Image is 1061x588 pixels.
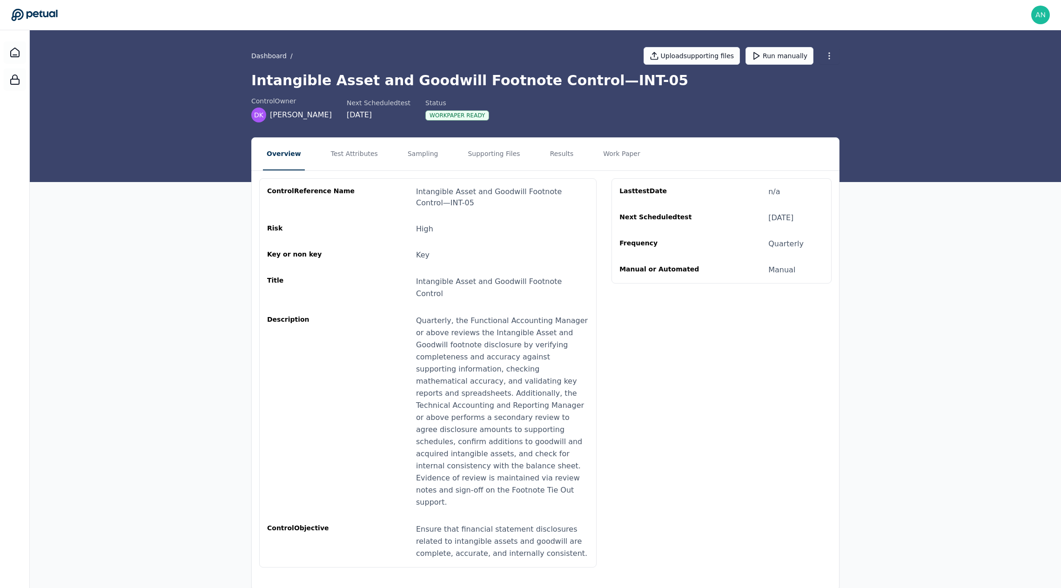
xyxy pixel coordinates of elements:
[267,276,356,300] div: Title
[252,138,839,170] nav: Tabs
[416,315,589,508] div: Quarterly, the Functional Accounting Manager or above reviews the Intangible Asset and Goodwill f...
[416,277,562,298] span: Intangible Asset and Goodwill Footnote Control
[251,51,296,61] div: /
[4,68,26,91] a: SOC
[619,238,709,250] div: Frequency
[416,523,589,560] div: Ensure that financial statement disclosures related to intangible assets and goodwill are complet...
[599,138,644,170] button: Work Paper
[270,109,332,121] span: [PERSON_NAME]
[267,186,356,209] div: control Reference Name
[768,186,780,197] div: n/a
[644,47,740,65] button: Uploadsupporting files
[327,138,382,170] button: Test Attributes
[254,110,263,120] span: DK
[347,98,410,108] div: Next Scheduled test
[267,223,356,235] div: Risk
[425,98,489,108] div: Status
[1031,6,1050,24] img: andrew+reddit@petual.ai
[251,72,839,89] h1: Intangible Asset and Goodwill Footnote Control — INT-05
[267,250,356,261] div: Key or non key
[251,51,287,61] a: Dashboard
[416,223,433,235] div: High
[347,109,410,121] div: [DATE]
[416,250,430,261] div: Key
[263,138,305,170] button: Overview
[768,238,804,250] div: Quarterly
[404,138,442,170] button: Sampling
[4,41,26,64] a: Dashboard
[768,212,793,223] div: [DATE]
[619,212,709,223] div: Next Scheduled test
[546,138,578,170] button: Results
[11,8,58,21] a: Go to Dashboard
[768,264,795,276] div: Manual
[251,96,332,106] div: control Owner
[267,315,356,508] div: Description
[464,138,524,170] button: Supporting Files
[619,186,709,197] div: Last test Date
[416,186,589,209] div: Intangible Asset and Goodwill Footnote Control — INT-05
[425,110,489,121] div: Workpaper Ready
[267,523,356,560] div: control Objective
[619,264,709,276] div: Manual or Automated
[745,47,813,65] button: Run manually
